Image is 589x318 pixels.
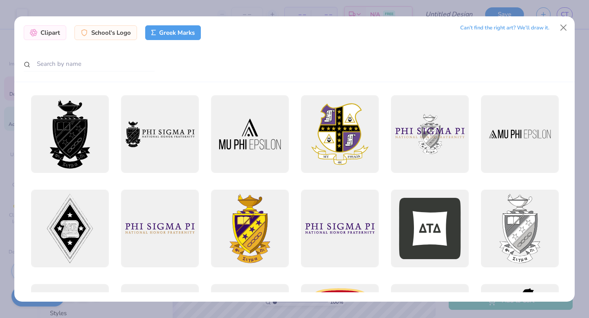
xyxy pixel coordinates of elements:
[556,20,571,36] button: Close
[145,25,201,40] div: Greek Marks
[74,25,137,40] div: School's Logo
[460,21,549,35] div: Can’t find the right art? We’ll draw it.
[24,56,155,72] input: Search by name
[24,25,66,40] div: Clipart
